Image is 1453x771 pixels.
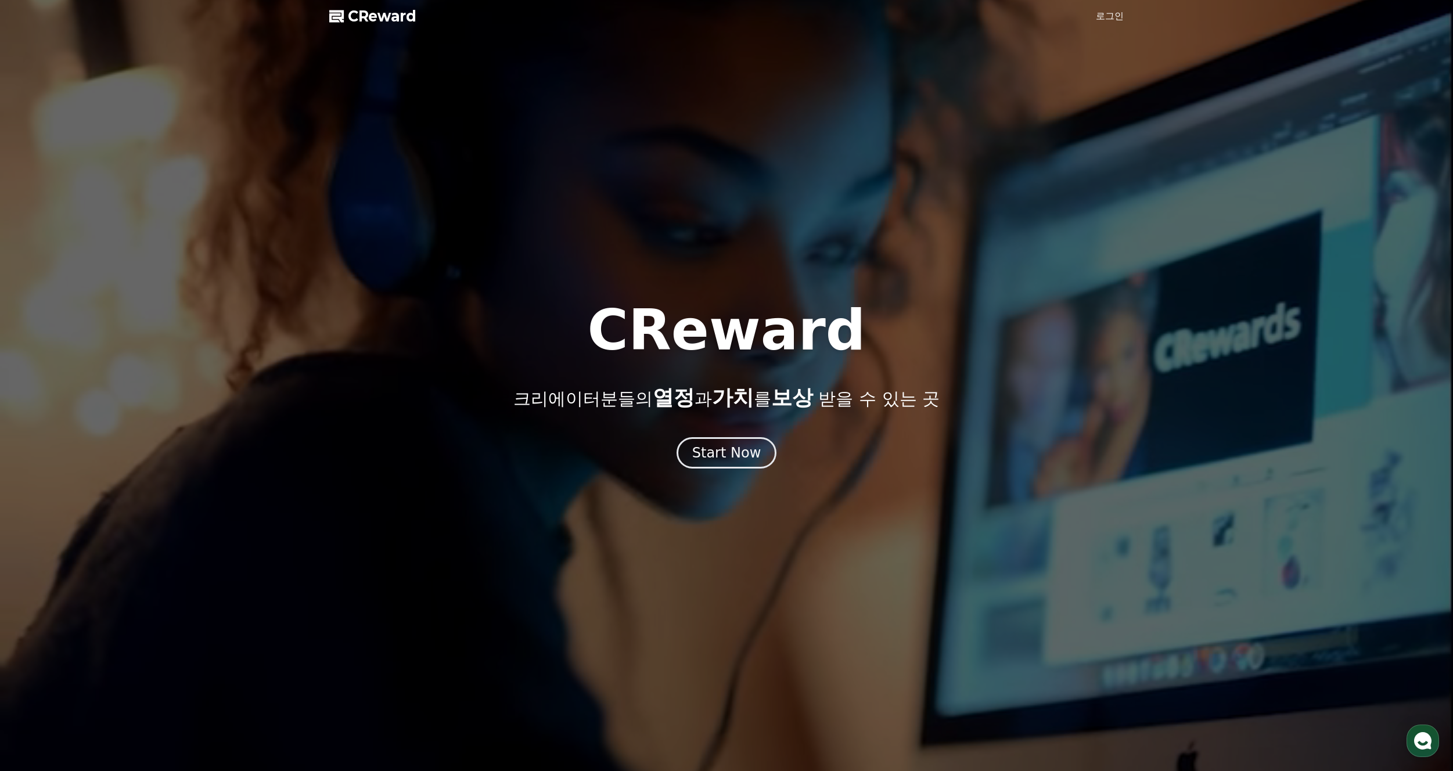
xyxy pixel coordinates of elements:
[513,386,940,409] p: 크리에이터분들의 과 를 받을 수 있는 곳
[329,7,416,26] a: CReward
[77,368,150,397] a: 대화
[37,385,44,395] span: 홈
[348,7,416,26] span: CReward
[150,368,223,397] a: 설정
[106,386,120,395] span: 대화
[692,444,761,462] div: Start Now
[677,437,777,469] button: Start Now
[587,302,865,358] h1: CReward
[712,385,754,409] span: 가치
[771,385,813,409] span: 보상
[179,385,193,395] span: 설정
[677,449,777,460] a: Start Now
[3,368,77,397] a: 홈
[1096,9,1124,23] a: 로그인
[653,385,695,409] span: 열정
